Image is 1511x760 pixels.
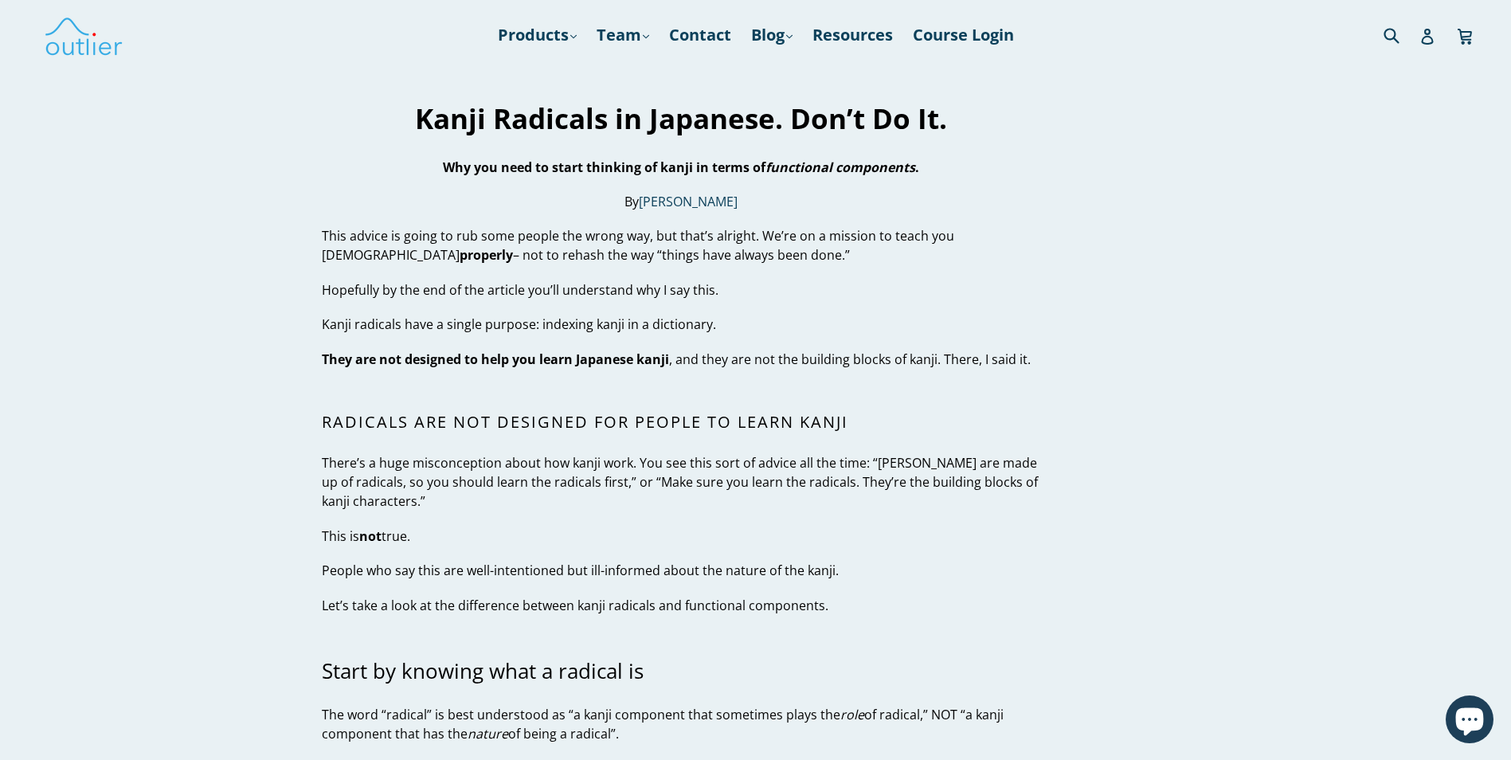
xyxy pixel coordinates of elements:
[765,159,915,176] em: functional components
[322,192,1041,211] p: By
[322,351,669,368] strong: They are not designed to help you learn Japanese kanji
[322,315,1041,334] p: Kanji radicals have a single purpose: indexing kanji in a dictionary.
[322,705,1041,743] p: The word “radical” is best understood as “a kanji component that sometimes plays the of radical,”...
[443,159,919,176] strong: Why you need to start thinking of kanji in terms of .
[490,21,585,49] a: Products
[415,100,947,137] strong: Kanji Radicals in Japanese. Don’t Do It.
[322,350,1041,369] p: , and they are not the building blocks of kanji. There, I said it.
[1441,695,1498,747] inbox-online-store-chat: Shopify online store chat
[468,725,508,742] em: nature
[322,280,1041,300] p: Hopefully by the end of the article you’ll understand why I say this.
[322,659,1041,684] h3: Start by knowing what a radical is
[322,561,1041,580] p: People who say this are well-intentioned but ill-informed about the nature of the kanji.
[743,21,801,49] a: Blog
[460,246,513,264] strong: properly
[840,706,864,723] em: role
[661,21,739,49] a: Contact
[1380,18,1423,51] input: Search
[322,527,1041,546] p: This is true.
[589,21,657,49] a: Team
[804,21,901,49] a: Resources
[905,21,1022,49] a: Course Login
[322,453,1041,511] p: There’s a huge misconception about how kanji work. You see this sort of advice all the time: “[PE...
[359,527,382,545] strong: not
[44,12,123,58] img: Outlier Linguistics
[322,596,1041,615] p: Let’s take a look at the difference between kanji radicals and functional components.
[322,226,1041,264] p: This advice is going to rub some people the wrong way, but that’s alright. We’re on a mission to ...
[322,413,1041,432] h2: Radicals are not designed for people to learn kanji
[639,193,738,211] a: [PERSON_NAME]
